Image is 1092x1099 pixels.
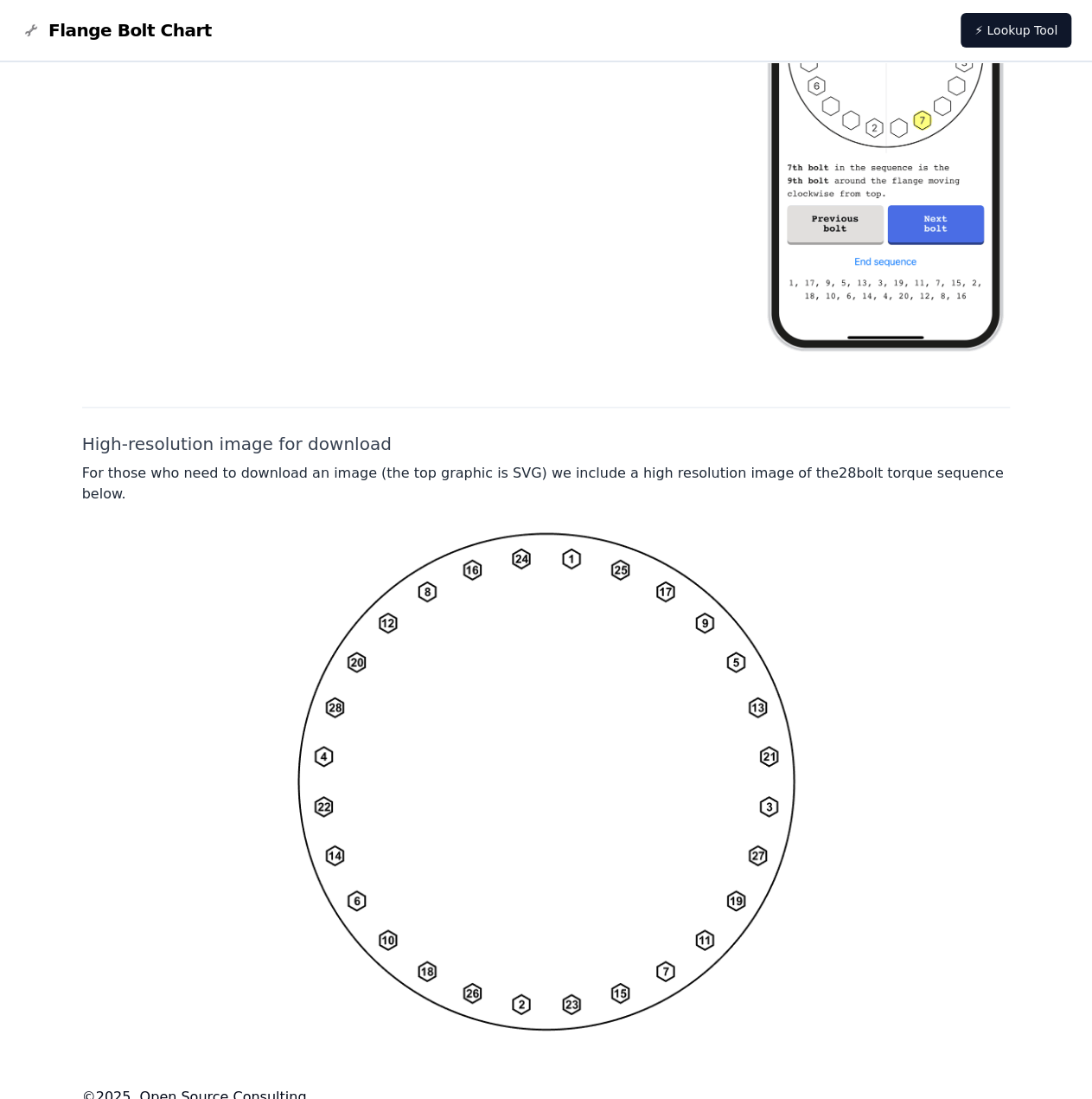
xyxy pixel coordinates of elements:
p: For those who need to download an image (the top graphic is SVG) we include a high resolution ima... [82,463,1011,505]
span: Flange Bolt Chart [48,18,212,42]
a: Flange Bolt Chart LogoFlange Bolt Chart [21,18,212,42]
h2: High-resolution image for download [82,432,1011,456]
img: Flange Bolt Chart Logo [21,20,42,41]
img: 28 bolt torque pattern [297,532,795,1031]
a: ⚡ Lookup Tool [961,13,1071,48]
